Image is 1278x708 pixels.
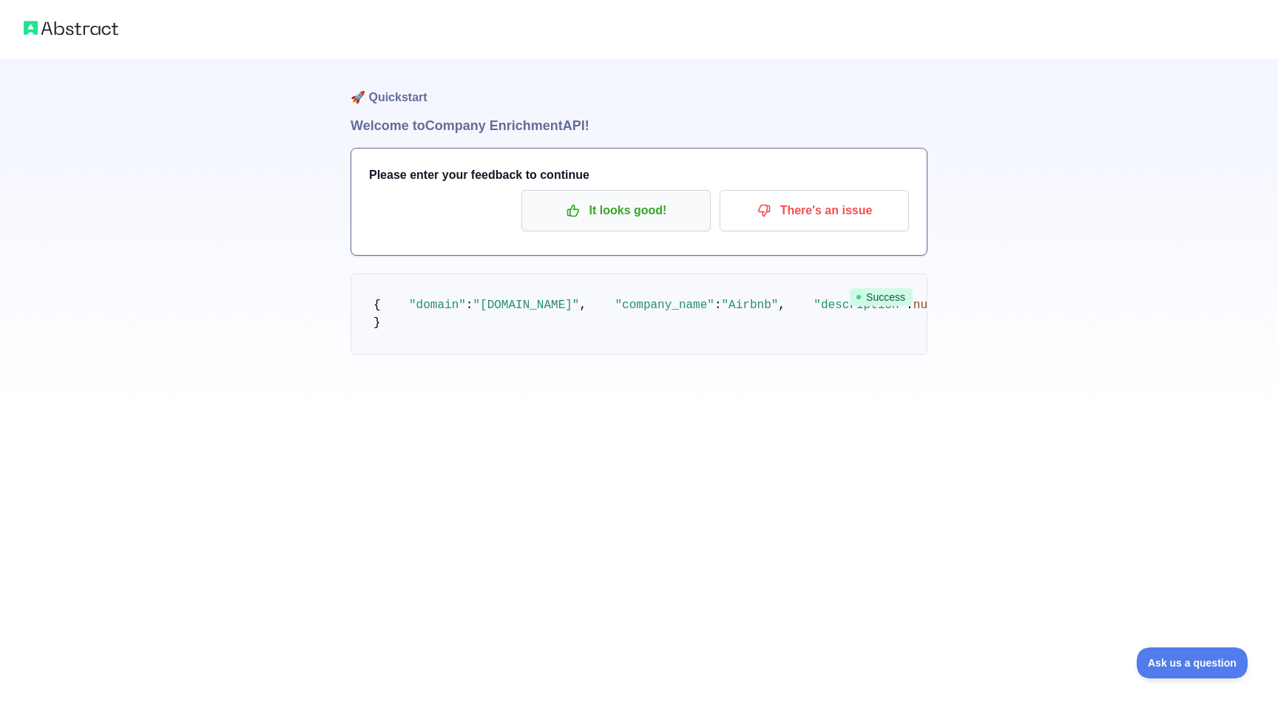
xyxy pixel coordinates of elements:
span: : [714,299,722,312]
h1: Welcome to Company Enrichment API! [351,115,927,136]
img: Abstract logo [24,18,118,38]
span: "Airbnb" [722,299,779,312]
span: "company_name" [615,299,714,312]
span: "[DOMAIN_NAME]" [473,299,579,312]
p: There's an issue [731,198,898,223]
span: { [373,299,381,312]
h1: 🚀 Quickstart [351,59,927,115]
span: : [466,299,473,312]
span: "domain" [409,299,466,312]
span: Success [850,288,913,306]
span: , [778,299,785,312]
span: "description" [814,299,906,312]
h3: Please enter your feedback to continue [369,166,909,184]
button: It looks good! [521,190,711,231]
iframe: Toggle Customer Support [1137,647,1248,678]
span: , [579,299,586,312]
span: null [913,299,941,312]
button: There's an issue [720,190,909,231]
p: It looks good! [532,198,700,223]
